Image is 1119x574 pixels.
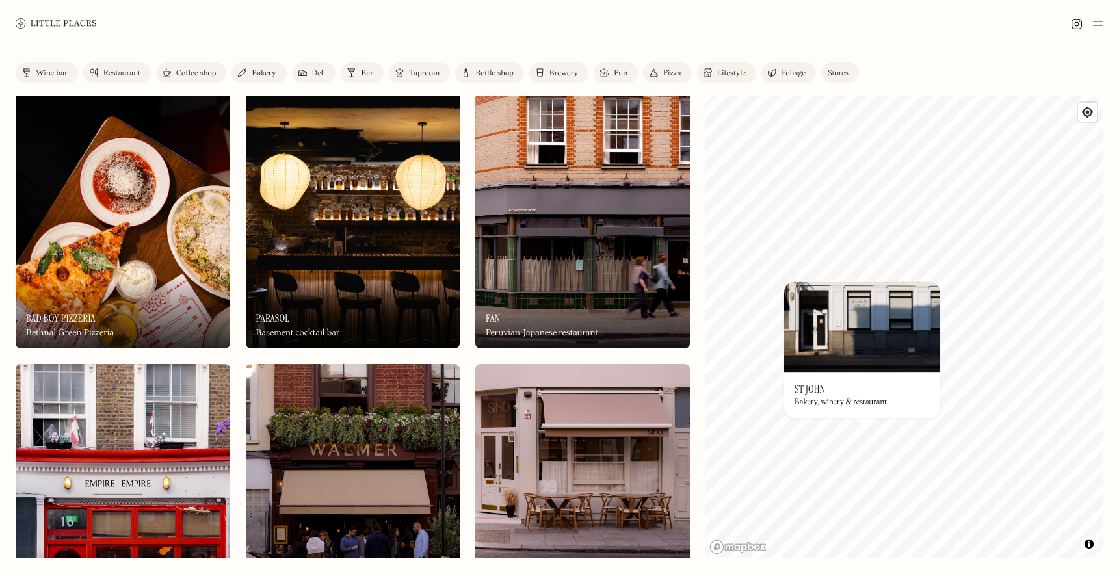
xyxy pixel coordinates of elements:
a: Wine bar [16,62,78,83]
span: Toggle attribution [1085,537,1093,551]
h3: St John [795,383,825,395]
div: Basement cocktail bar [256,328,340,339]
div: Restaurant [103,70,140,77]
img: Fan [475,92,690,348]
button: Toggle attribution [1081,536,1097,552]
div: Bethnal Green Pizzeria [26,328,114,339]
div: Foliage [782,70,806,77]
div: Taproom [409,70,440,77]
a: Lifestyle [697,62,756,83]
div: Pizza [663,70,681,77]
a: Taproom [389,62,450,83]
canvas: Map [705,96,1103,558]
a: Deli [292,62,336,83]
div: Bakery [252,70,276,77]
a: Bad Boy PizzeriaBad Boy PizzeriaBad Boy PizzeriaBethnal Green Pizzeria [16,92,230,348]
a: Restaurant [83,62,151,83]
img: Parasol [246,92,460,348]
div: Bar [361,70,373,77]
a: Mapbox homepage [709,540,767,554]
a: FanFanFanPeruvian-Japanese restaurant [475,92,690,348]
div: Stores [828,70,849,77]
a: Pub [594,62,638,83]
div: Bakery, winery & restaurant [795,398,887,408]
a: Pizza [643,62,692,83]
img: St John [784,281,940,372]
div: Bottle shop [475,70,514,77]
a: Bottle shop [455,62,524,83]
button: Find my location [1078,103,1097,122]
a: ParasolParasolParasolBasement cocktail bar [246,92,460,348]
a: Foliage [761,62,816,83]
div: Lifestyle [717,70,746,77]
div: Wine bar [36,70,68,77]
h3: Bad Boy Pizzeria [26,312,96,324]
a: Bar [341,62,384,83]
div: Peruvian-Japanese restaurant [486,328,598,339]
h3: Fan [486,312,500,324]
div: Deli [312,70,326,77]
h3: Parasol [256,312,290,324]
a: Stores [821,62,859,83]
div: Pub [614,70,627,77]
div: Coffee shop [176,70,216,77]
img: Bad Boy Pizzeria [16,92,230,348]
a: Bakery [231,62,286,83]
div: Brewery [549,70,578,77]
a: Coffee shop [156,62,226,83]
a: St JohnSt JohnSt JohnBakery, winery & restaurant [784,281,940,418]
a: Brewery [529,62,588,83]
